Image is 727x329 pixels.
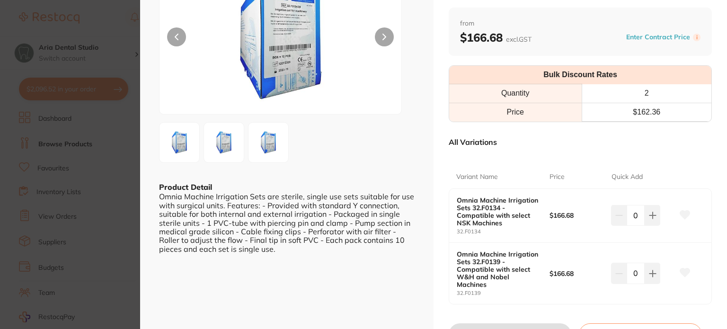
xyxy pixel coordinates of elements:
small: 32.F0139 [457,290,550,296]
span: from [460,19,700,28]
b: $166.68 [460,30,532,44]
p: Price [550,172,565,182]
img: LWpwZy01OTY1Mg [162,125,196,160]
p: Quick Add [612,172,643,182]
img: LWpwZy01OTY1NA [251,125,285,160]
th: Quantity [449,84,582,103]
small: 32.F0134 [457,229,550,235]
span: excl. GST [506,35,532,44]
b: Omnia Machine Irrigation Sets 32.F0139 - Compatible with select W&H and Nobel Machines [457,250,540,288]
b: Product Detail [159,182,212,192]
b: $166.68 [550,212,605,219]
p: Variant Name [456,172,498,182]
b: $166.68 [550,270,605,277]
td: $ 162.36 [582,103,711,121]
td: Price [449,103,582,121]
button: Enter Contract Price [623,33,693,42]
div: Omnia Machine Irrigation Sets are sterile, single use sets suitable for use with surgical units. ... [159,192,415,253]
th: 2 [582,84,711,103]
b: Omnia Machine Irrigation Sets 32.F0134 - Compatible with select NSK Machines [457,196,540,227]
p: All Variations [449,137,497,147]
label: i [693,34,700,41]
th: Bulk Discount Rates [449,66,711,84]
img: LWpwZy01OTY1Mw [207,125,241,160]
